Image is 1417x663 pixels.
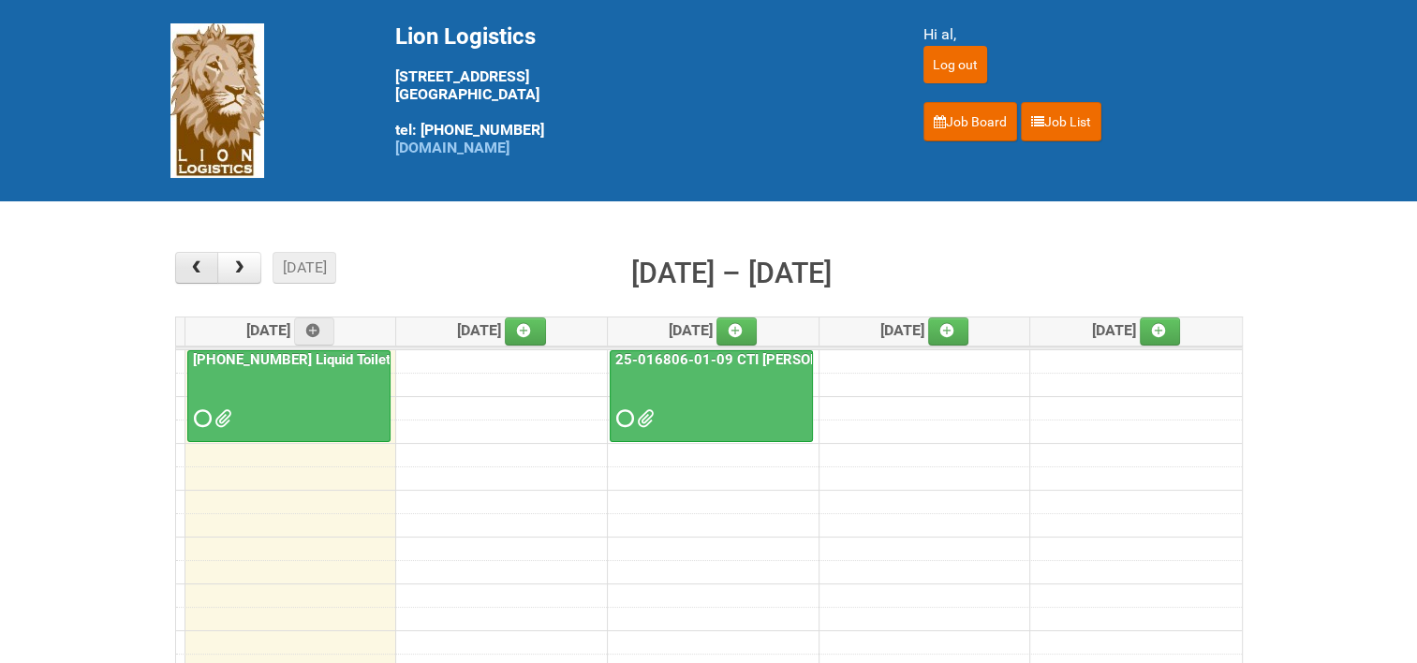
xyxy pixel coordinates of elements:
h2: [DATE] – [DATE] [631,252,832,295]
a: Add an event [928,317,969,346]
a: Add an event [716,317,758,346]
a: Lion Logistics [170,91,264,109]
a: [PHONE_NUMBER] Liquid Toilet Bowl Cleaner - Mailing 2 [187,350,391,443]
img: Lion Logistics [170,23,264,178]
span: [DATE] [246,321,335,339]
input: Log out [923,46,987,83]
span: Requested [616,412,629,425]
a: Job List [1021,102,1101,141]
span: [DATE] [1092,321,1181,339]
a: 25-016806-01-09 CTI [PERSON_NAME] Bar Superior HUT [610,350,813,443]
a: [PHONE_NUMBER] Liquid Toilet Bowl Cleaner - Mailing 2 [189,351,553,368]
span: LPF - 25-016806-01-09 CTI Dove CM Bar Superior HUT.xlsx Dove CM Usage Instructions.pdf MDN - 25-0... [637,412,650,425]
span: Requested [194,412,207,425]
a: Job Board [923,102,1017,141]
a: Add an event [505,317,546,346]
div: [STREET_ADDRESS] [GEOGRAPHIC_DATA] tel: [PHONE_NUMBER] [395,23,877,156]
a: Add an event [1140,317,1181,346]
div: Hi al, [923,23,1247,46]
a: 25-016806-01-09 CTI [PERSON_NAME] Bar Superior HUT [612,351,986,368]
span: Labels Mailing 2 24-096164-01-08 Toilet Bowl Cleaner.xlsx MOR_Mailing 2 24-096164-01-08.xlsm LPF ... [214,412,228,425]
span: [DATE] [880,321,969,339]
button: [DATE] [273,252,336,284]
a: [DOMAIN_NAME] [395,139,509,156]
span: [DATE] [669,321,758,339]
span: Lion Logistics [395,23,536,50]
a: Add an event [294,317,335,346]
span: [DATE] [457,321,546,339]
